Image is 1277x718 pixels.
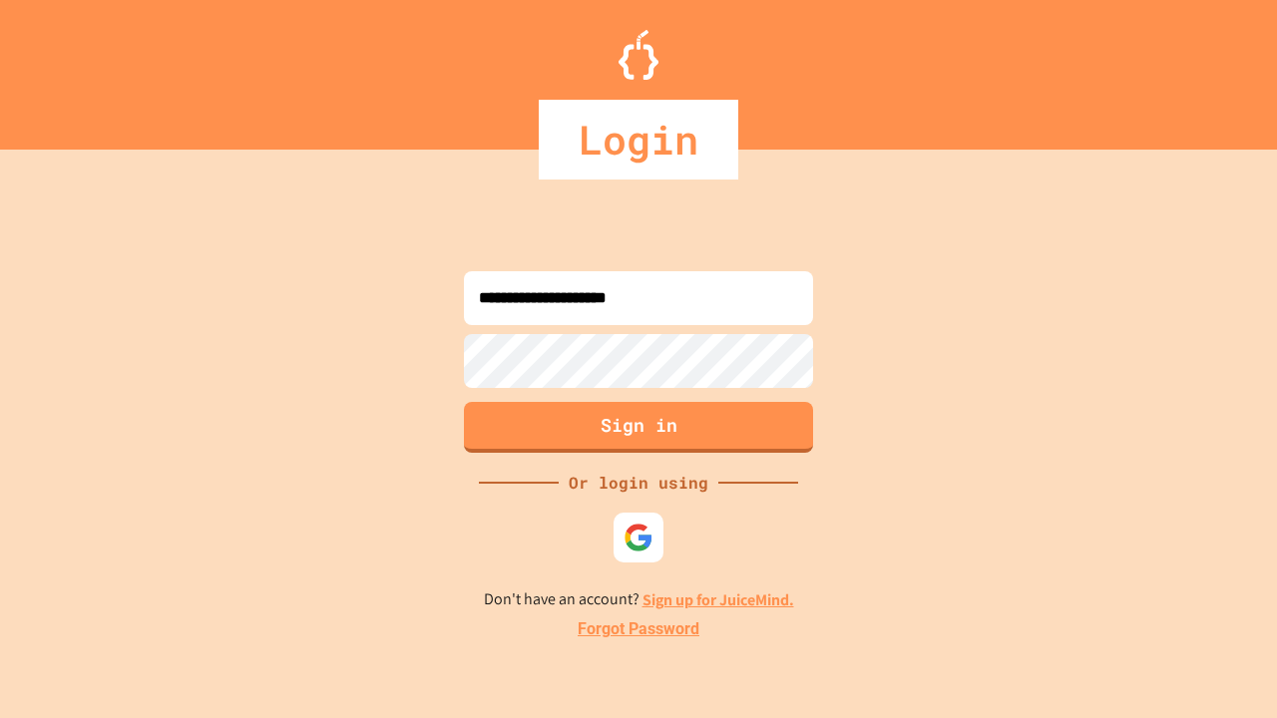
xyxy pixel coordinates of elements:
iframe: chat widget [1111,551,1257,636]
div: Or login using [559,471,718,495]
div: Login [539,100,738,179]
p: Don't have an account? [484,587,794,612]
img: google-icon.svg [624,523,653,552]
a: Sign up for JuiceMind. [642,589,794,610]
button: Sign in [464,402,813,453]
img: Logo.svg [619,30,658,80]
iframe: chat widget [1193,638,1257,698]
a: Forgot Password [578,617,699,641]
